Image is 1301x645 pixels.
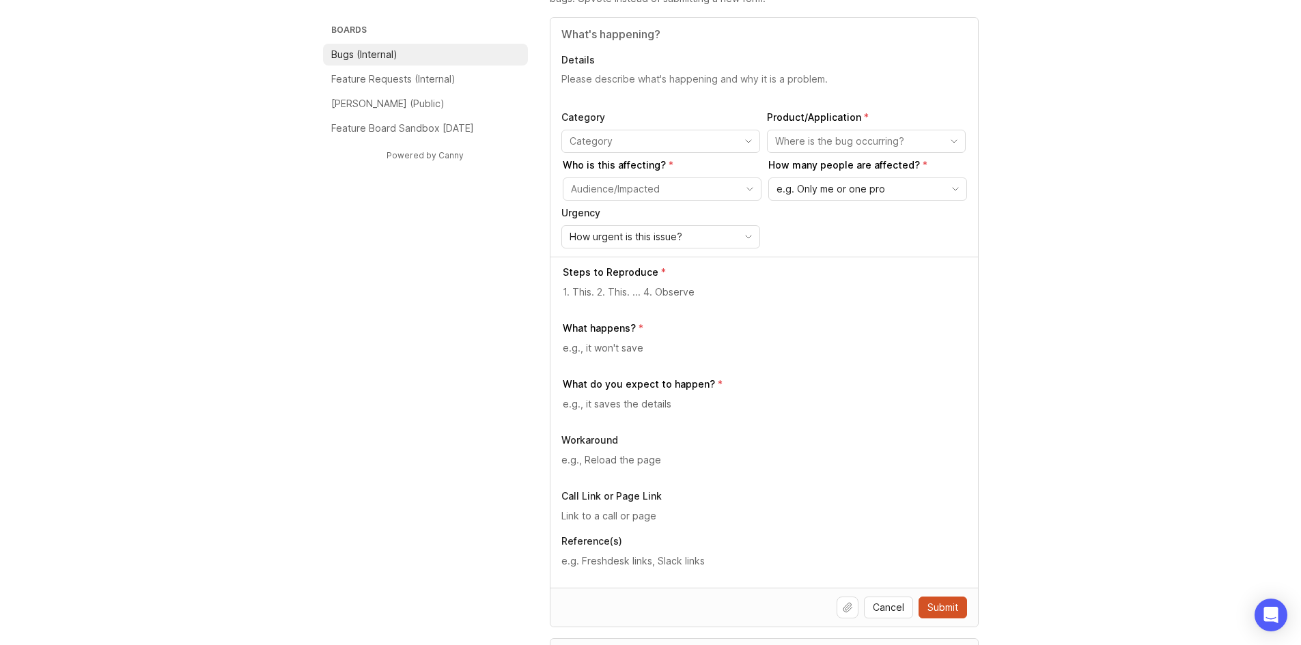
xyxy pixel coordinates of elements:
p: Feature Requests (Internal) [331,72,456,86]
button: Submit [919,597,967,618]
input: Title [561,26,967,42]
div: toggle menu [767,130,966,153]
svg: toggle icon [739,184,761,195]
p: Feature Board Sandbox [DATE] [331,121,474,135]
button: Cancel [864,597,913,618]
span: How urgent is this issue? [570,229,682,244]
svg: toggle icon [943,136,965,147]
p: [PERSON_NAME] (Public) [331,97,445,111]
div: toggle menu [563,177,761,201]
a: Feature Board Sandbox [DATE] [323,117,528,139]
span: Submit [927,601,958,614]
p: Call Link or Page Link [561,489,967,503]
h3: Boards [328,22,528,41]
div: toggle menu [561,130,760,153]
input: Where is the bug occurring? [775,134,942,149]
div: toggle menu [561,225,760,248]
p: Bugs (Internal) [331,48,397,61]
input: Audience/Impacted [571,182,738,197]
span: Cancel [873,601,904,614]
svg: toggle icon [738,231,759,242]
p: Reference(s) [561,534,967,548]
input: Category [570,134,736,149]
a: Powered by Canny [384,147,466,163]
p: How many people are affected? [768,158,967,172]
a: Feature Requests (Internal) [323,68,528,90]
p: Product/Application [767,111,966,124]
textarea: Details [561,72,967,100]
button: Upload file [837,597,858,618]
p: What do you expect to happen? [563,377,715,391]
svg: toggle icon [945,184,966,195]
input: Link to a call or page [561,508,967,524]
div: toggle menu [768,177,967,201]
p: Who is this affecting? [563,158,761,172]
p: Category [561,111,760,124]
p: Details [561,53,967,67]
p: What happens? [563,321,636,335]
a: Bugs (Internal) [323,44,528,66]
a: [PERSON_NAME] (Public) [323,93,528,115]
span: e.g. Only me or one pro [777,182,885,197]
p: Urgency [561,206,760,220]
p: Workaround [561,433,967,447]
svg: toggle icon [738,136,759,147]
div: Open Intercom Messenger [1255,599,1287,631]
p: Steps to Reproduce [563,266,658,279]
